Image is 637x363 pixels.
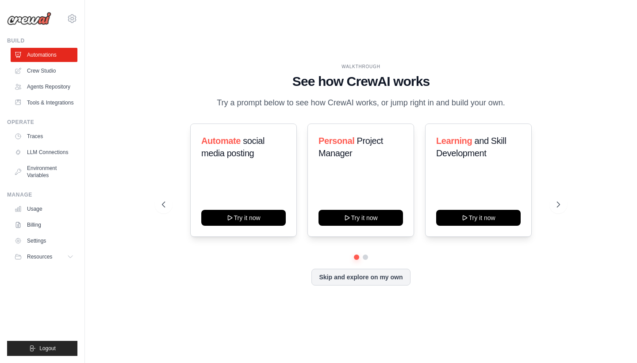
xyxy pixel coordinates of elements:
a: Settings [11,234,77,248]
a: Tools & Integrations [11,96,77,110]
a: Environment Variables [11,161,77,182]
div: WALKTHROUGH [162,63,560,70]
button: Resources [11,250,77,264]
a: Usage [11,202,77,216]
span: and Skill Development [436,136,506,158]
div: Manage [7,191,77,198]
a: LLM Connections [11,145,77,159]
button: Try it now [318,210,403,226]
p: Try a prompt below to see how CrewAI works, or jump right in and build your own. [212,97,510,109]
span: Logout [39,345,56,352]
a: Agents Repository [11,80,77,94]
a: Crew Studio [11,64,77,78]
button: Try it now [436,210,521,226]
img: Logo [7,12,51,25]
button: Logout [7,341,77,356]
a: Automations [11,48,77,62]
button: Skip and explore on my own [311,269,410,286]
span: Automate [201,136,241,146]
a: Billing [11,218,77,232]
h1: See how CrewAI works [162,73,560,89]
span: Resources [27,253,52,260]
a: Traces [11,129,77,143]
div: Build [7,37,77,44]
span: Learning [436,136,472,146]
div: Operate [7,119,77,126]
span: Personal [318,136,354,146]
button: Try it now [201,210,286,226]
iframe: Chat Widget [593,321,637,363]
